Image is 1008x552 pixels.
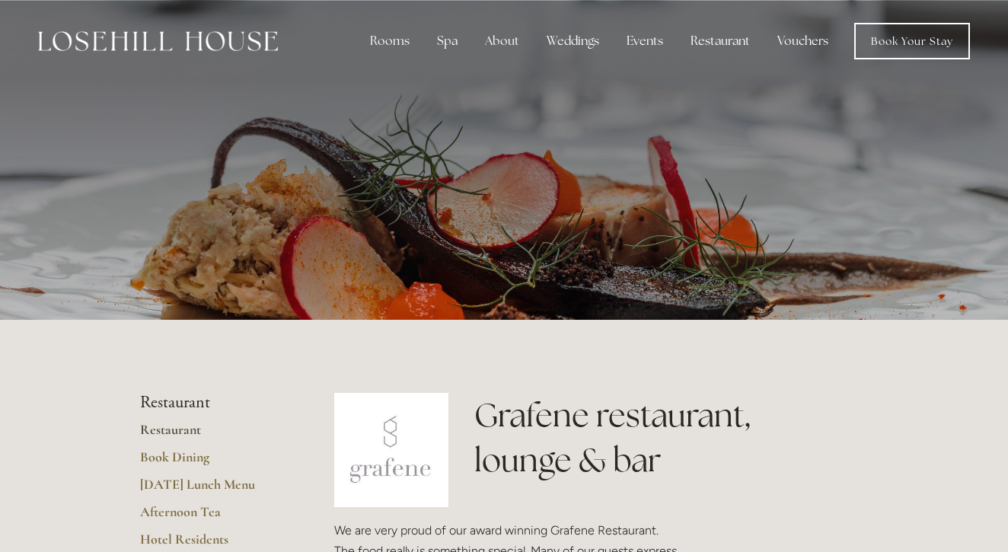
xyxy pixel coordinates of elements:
img: grafene.jpg [334,393,448,507]
a: Restaurant [140,421,285,448]
h1: Grafene restaurant, lounge & bar [474,393,868,483]
a: Vouchers [765,26,841,56]
div: About [473,26,531,56]
a: Book Dining [140,448,285,476]
li: Restaurant [140,393,285,413]
a: [DATE] Lunch Menu [140,476,285,503]
div: Weddings [534,26,611,56]
div: Rooms [358,26,422,56]
div: Restaurant [678,26,762,56]
div: Events [614,26,675,56]
img: Losehill House [38,31,278,51]
a: Book Your Stay [854,23,970,59]
a: Afternoon Tea [140,503,285,531]
div: Spa [425,26,470,56]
